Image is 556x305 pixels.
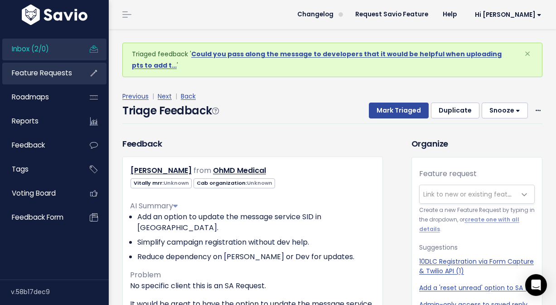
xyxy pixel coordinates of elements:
a: Inbox (2/0) [2,39,75,59]
div: v.58b17dec9 [11,280,109,304]
a: Add a 'reset unread' option to SA (1) [419,283,535,293]
a: Back [181,92,196,101]
h4: Triage Feedback [122,103,218,119]
img: logo-white.9d6f32f41409.svg [19,5,90,25]
span: Link to new or existing feature request... [423,190,548,199]
span: AI Summary [130,201,178,211]
span: Hi [PERSON_NAME] [475,11,541,18]
button: Close [515,43,540,65]
span: Vitally mrr: [131,178,192,188]
a: Previous [122,92,149,101]
a: create one with all details [419,216,519,233]
button: Duplicate [431,103,479,119]
span: | [174,92,179,101]
a: Feature Requests [2,63,75,84]
div: Open Intercom Messenger [525,274,547,296]
p: Suggestions [419,242,535,253]
button: Snooze [482,103,528,119]
div: Triaged feedback ' ' [122,43,542,77]
li: Reduce dependency on [PERSON_NAME] or Dev for updates. [137,251,375,262]
span: Feedback [12,140,45,150]
span: × [524,46,531,61]
a: Next [158,92,172,101]
a: OhMD Medical [213,165,266,176]
li: Add an option to update the message service SID in [GEOGRAPHIC_DATA]. [137,212,375,233]
h3: Feedback [122,138,162,150]
a: Feedback [2,135,75,156]
a: Help [435,8,464,21]
a: Roadmaps [2,87,75,108]
span: Roadmaps [12,92,49,102]
span: Reports [12,116,39,126]
span: from [193,165,211,176]
a: 10DLC Registration via Form Capture & Twilio API (1) [419,257,535,276]
span: Cab organization: [193,178,275,188]
a: Feedback form [2,207,75,228]
button: Mark Triaged [369,103,429,119]
li: Simplify campaign registration without dev help. [137,237,375,248]
a: Hi [PERSON_NAME] [464,8,549,22]
a: Reports [2,111,75,132]
h3: Organize [411,138,542,150]
span: Tags [12,164,29,174]
span: Voting Board [12,188,56,198]
span: Problem [130,270,161,280]
span: Inbox (2/0) [12,44,49,54]
span: Feature Requests [12,68,72,78]
label: Feature request [419,168,477,179]
span: | [150,92,156,101]
a: Could you pass along the message to developers that it would be helpful when uploading pts to add t… [132,49,502,70]
span: Feedback form [12,212,63,222]
small: Create a new Feature Request by typing in the dropdown, or . [419,206,535,235]
a: Tags [2,159,75,180]
span: Unknown [164,179,189,187]
a: [PERSON_NAME] [131,165,192,176]
p: No specific client this is an SA Request. [130,280,375,291]
span: Changelog [297,11,334,18]
a: Voting Board [2,183,75,204]
a: Request Savio Feature [348,8,435,21]
span: Unknown [247,179,272,187]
